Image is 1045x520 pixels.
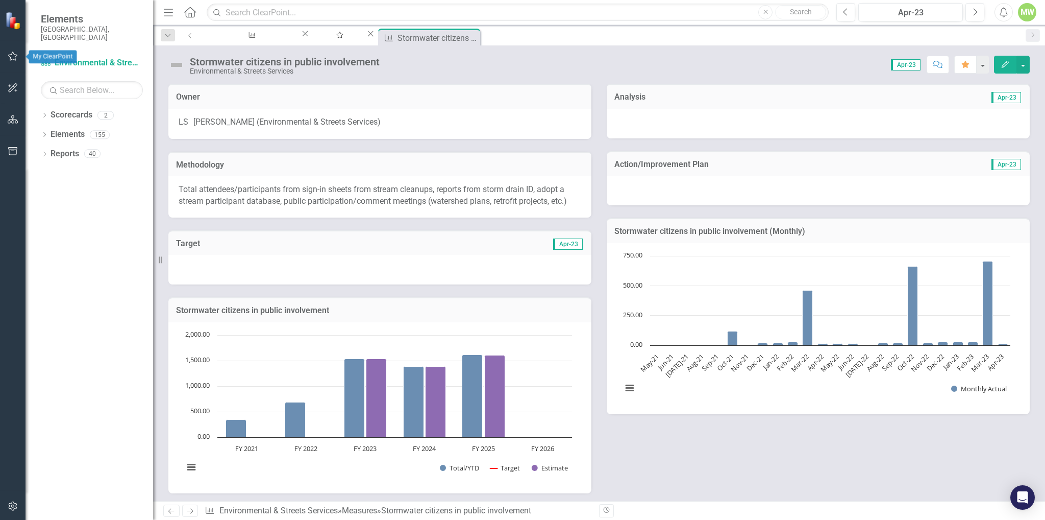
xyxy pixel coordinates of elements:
[969,352,990,373] text: Mar-23
[310,29,365,41] a: My Favorites
[998,344,1008,345] path: Apr-23, 11. Monthly Actual.
[426,367,446,438] path: FY 2024, 1,390. Estimate.
[923,343,933,345] path: Nov-22, 18. Monthly Actual.
[623,280,642,290] text: 500.00
[818,352,840,374] text: May-22
[354,444,377,453] text: FY 2023
[818,343,828,345] path: Apr-22, 13. Monthly Actual.
[185,355,210,364] text: 1,500.00
[490,463,520,472] button: Show Target
[985,352,1006,372] text: Apr-23
[51,148,79,160] a: Reports
[176,160,584,170] h3: Methodology
[190,67,380,75] div: Environmental & Streets Services
[41,81,143,99] input: Search Below...
[614,227,1022,236] h3: Stormwater citizens in public involvement (Monthly)
[833,343,843,345] path: May-22, 13. Monthly Actual.
[319,38,356,51] div: My Favorites
[684,352,706,373] text: Aug-21
[193,116,381,128] div: [PERSON_NAME] (Environmental & Streets Services)
[862,7,959,19] div: Apr-23
[285,403,306,438] path: FY 2022, 681. Total/YTD.
[729,352,750,373] text: Nov-21
[895,352,915,372] text: Oct-22
[925,352,946,373] text: Dec-22
[176,239,355,248] h3: Target
[5,12,23,30] img: ClearPoint Strategy
[190,406,210,415] text: 500.00
[440,463,479,472] button: Show Total/YTD
[803,290,813,345] path: Mar-22, 462. Monthly Actual.
[176,306,584,315] h3: Stormwater citizens in public involvement
[858,3,963,21] button: Apr-23
[397,32,478,44] div: Stormwater citizens in public involvement
[1018,3,1036,21] button: MW
[728,331,738,345] path: Oct-21, 118. Monthly Actual.
[179,184,581,207] p: Total attendees/participants from sign-in sheets from stream cleanups, reports from storm drain I...
[805,352,826,372] text: Apr-22
[775,352,795,373] text: Feb-22
[532,463,568,472] button: Show Estimate
[201,29,300,41] a: Pollution Sources Controlled
[413,444,436,453] text: FY 2024
[623,381,637,395] button: View chart menu, Chart
[51,129,85,140] a: Elements
[940,352,961,372] text: Jan-23
[553,239,583,250] span: Apr-23
[788,342,798,345] path: Feb-22, 26. Monthly Actual.
[472,444,495,453] text: FY 2025
[909,352,930,373] text: Nov-22
[789,352,810,373] text: Mar-22
[715,352,735,372] text: Oct-21
[342,506,377,515] a: Measures
[205,505,591,517] div: » »
[90,130,110,139] div: 155
[983,261,993,345] path: Mar-23, 704. Monthly Actual.
[1010,485,1035,510] div: Open Intercom Messenger
[908,266,918,345] path: Oct-22, 662. Monthly Actual.
[758,343,768,345] path: Dec-21, 18. Monthly Actual.
[176,92,584,102] h3: Owner
[630,340,642,349] text: 0.00
[210,38,291,51] div: Pollution Sources Controlled
[968,342,978,345] path: Feb-23, 30. Monthly Actual.
[29,50,77,63] div: My ClearPoint
[638,352,660,374] text: May-21
[462,355,483,438] path: FY 2025 , 1,613. Total/YTD.
[97,111,114,120] div: 2
[235,444,258,453] text: FY 2021
[51,109,92,121] a: Scorecards
[700,352,720,373] text: Sep-21
[623,250,642,259] text: 750.00
[951,384,1006,393] button: Show Monthly Actual
[617,251,1015,404] svg: Interactive chart
[531,444,554,453] text: FY 2026
[207,4,829,21] input: Search ClearPoint...
[614,92,820,102] h3: Analysis
[775,5,826,19] button: Search
[843,352,870,379] text: [DATE]-22
[891,59,920,70] span: Apr-23
[179,330,581,483] div: Chart. Highcharts interactive chart.
[835,352,855,372] text: Jun-22
[938,342,948,345] path: Dec-22, 26. Monthly Actual.
[773,343,783,345] path: Jan-22, 18. Monthly Actual.
[404,367,424,438] path: FY 2024, 1,390. Total/YTD.
[991,159,1021,170] span: Apr-23
[185,329,210,339] text: 2,000.00
[184,460,198,475] button: View chart menu, Chart
[41,25,143,42] small: [GEOGRAPHIC_DATA], [GEOGRAPHIC_DATA]
[864,352,886,373] text: Aug-22
[991,92,1021,103] span: Apr-23
[84,150,101,158] div: 40
[179,116,188,128] div: LS
[185,381,210,390] text: 1,000.00
[168,57,185,73] img: Not Defined
[41,57,143,69] a: Environmental & Streets Services
[617,251,1019,404] div: Chart. Highcharts interactive chart.
[790,8,812,16] span: Search
[344,359,365,438] path: FY 2023, 1,533. Total/YTD.
[190,56,380,67] div: Stormwater citizens in public involvement
[880,352,901,373] text: Sep-22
